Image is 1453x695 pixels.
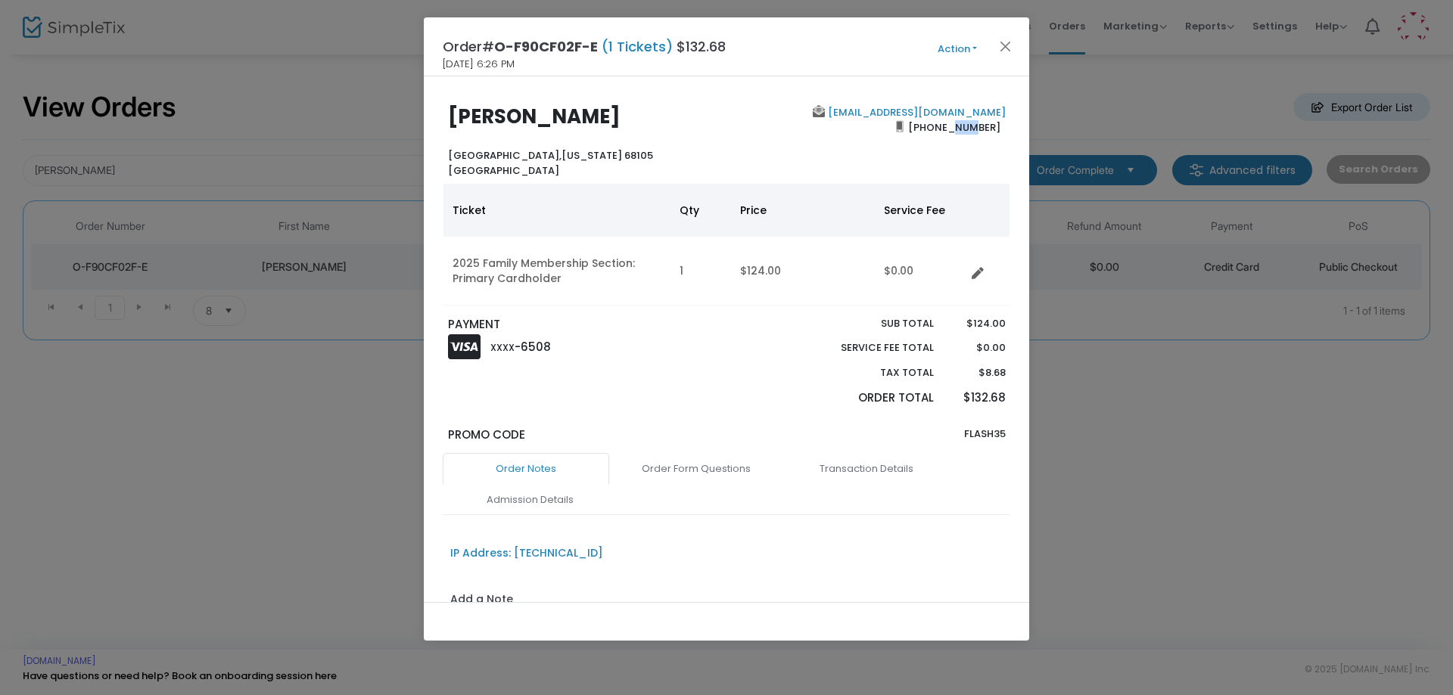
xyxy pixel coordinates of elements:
p: PAYMENT [448,316,720,334]
a: Order Form Questions [613,453,779,485]
span: [GEOGRAPHIC_DATA], [448,148,562,163]
p: Tax Total [805,365,934,380]
td: 2025 Family Membership Section: Primary Cardholder [443,237,670,306]
b: [PERSON_NAME] [448,103,621,130]
span: -6508 [515,339,551,355]
p: Order Total [805,389,934,407]
td: 1 [670,237,731,306]
button: Close [996,36,1016,56]
th: Qty [670,184,731,237]
span: (1 Tickets) [598,37,677,56]
h4: Order# $132.68 [443,36,726,57]
button: Action [912,41,1003,57]
th: Service Fee [875,184,966,237]
p: $0.00 [948,340,1005,355]
a: Order Notes [443,453,609,485]
div: Data table [443,184,1010,306]
p: $8.68 [948,365,1005,380]
div: IP Address: [TECHNICAL_ID] [450,545,603,561]
p: Sub total [805,316,934,331]
p: Promo Code [448,427,720,444]
a: Transaction Details [783,453,950,485]
p: $124.00 [948,316,1005,331]
span: [PHONE_NUMBER] [904,115,1006,139]
span: O-F90CF02F-E [494,37,598,56]
p: Service Fee Total [805,340,934,355]
span: [DATE] 6:26 PM [443,57,515,72]
th: Ticket [443,184,670,237]
div: FLASH35 [726,427,1013,454]
th: Price [731,184,875,237]
span: XXXX [490,341,515,354]
td: $124.00 [731,237,875,306]
a: Admission Details [446,484,613,516]
td: $0.00 [875,237,966,306]
a: [EMAIL_ADDRESS][DOMAIN_NAME] [825,105,1006,119]
b: [US_STATE] 68105 [GEOGRAPHIC_DATA] [448,148,653,178]
p: $132.68 [948,389,1005,407]
label: Add a Note [450,591,513,611]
